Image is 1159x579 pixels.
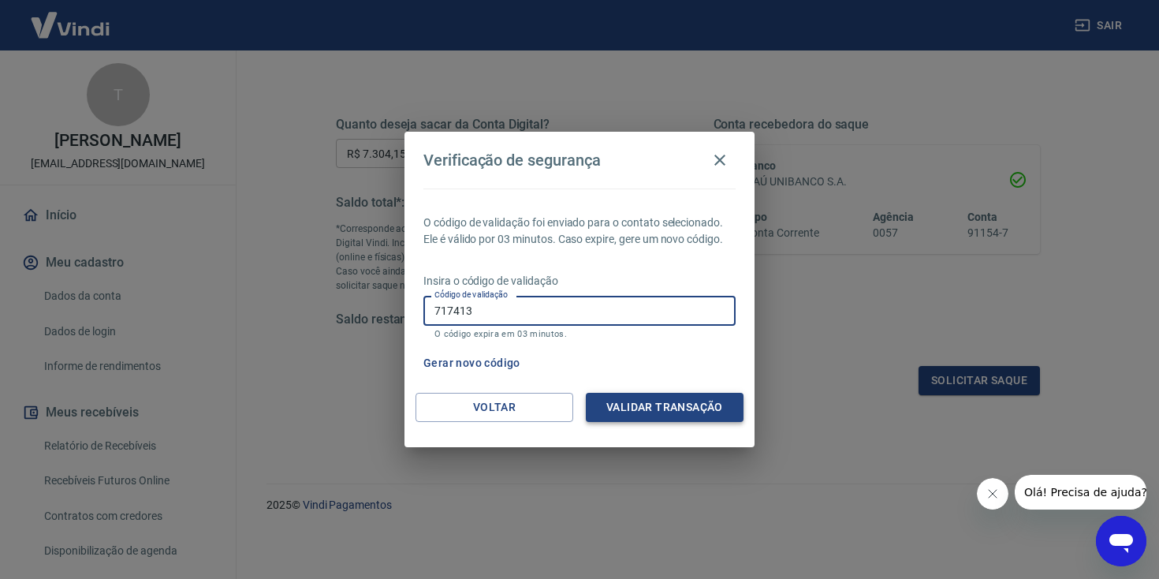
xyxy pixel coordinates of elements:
[434,289,508,301] label: Código de validação
[434,329,725,339] p: O código expira em 03 minutos.
[423,215,736,248] p: O código de validação foi enviado para o contato selecionado. Ele é válido por 03 minutos. Caso e...
[416,393,573,422] button: Voltar
[417,349,527,378] button: Gerar novo código
[423,273,736,289] p: Insira o código de validação
[586,393,743,422] button: Validar transação
[1096,516,1146,566] iframe: Botão para abrir a janela de mensagens
[9,11,132,24] span: Olá! Precisa de ajuda?
[423,151,601,170] h4: Verificação de segurança
[1015,475,1146,510] iframe: Mensagem da empresa
[977,478,1008,510] iframe: Fechar mensagem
